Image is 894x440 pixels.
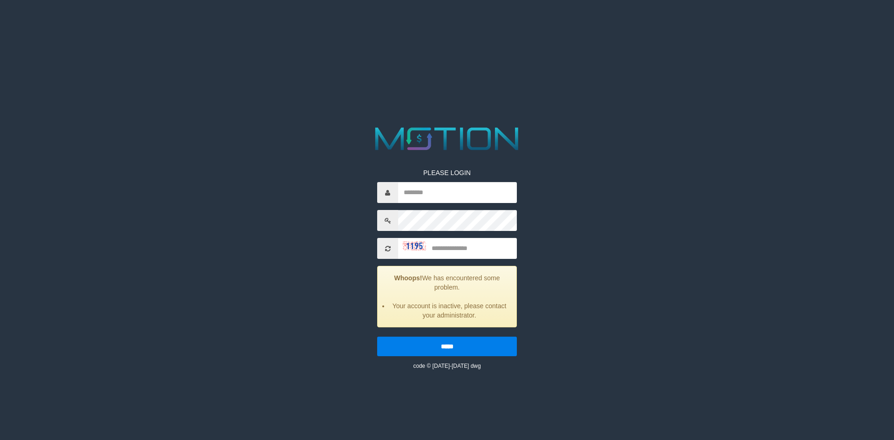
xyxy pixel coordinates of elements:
[413,363,481,369] small: code © [DATE]-[DATE] dwg
[377,266,517,327] div: We has encountered some problem.
[403,241,426,250] img: captcha
[369,123,525,154] img: MOTION_logo.png
[389,301,509,320] li: Your account is inactive, please contact your administrator.
[394,274,422,282] strong: Whoops!
[377,168,517,177] p: PLEASE LOGIN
